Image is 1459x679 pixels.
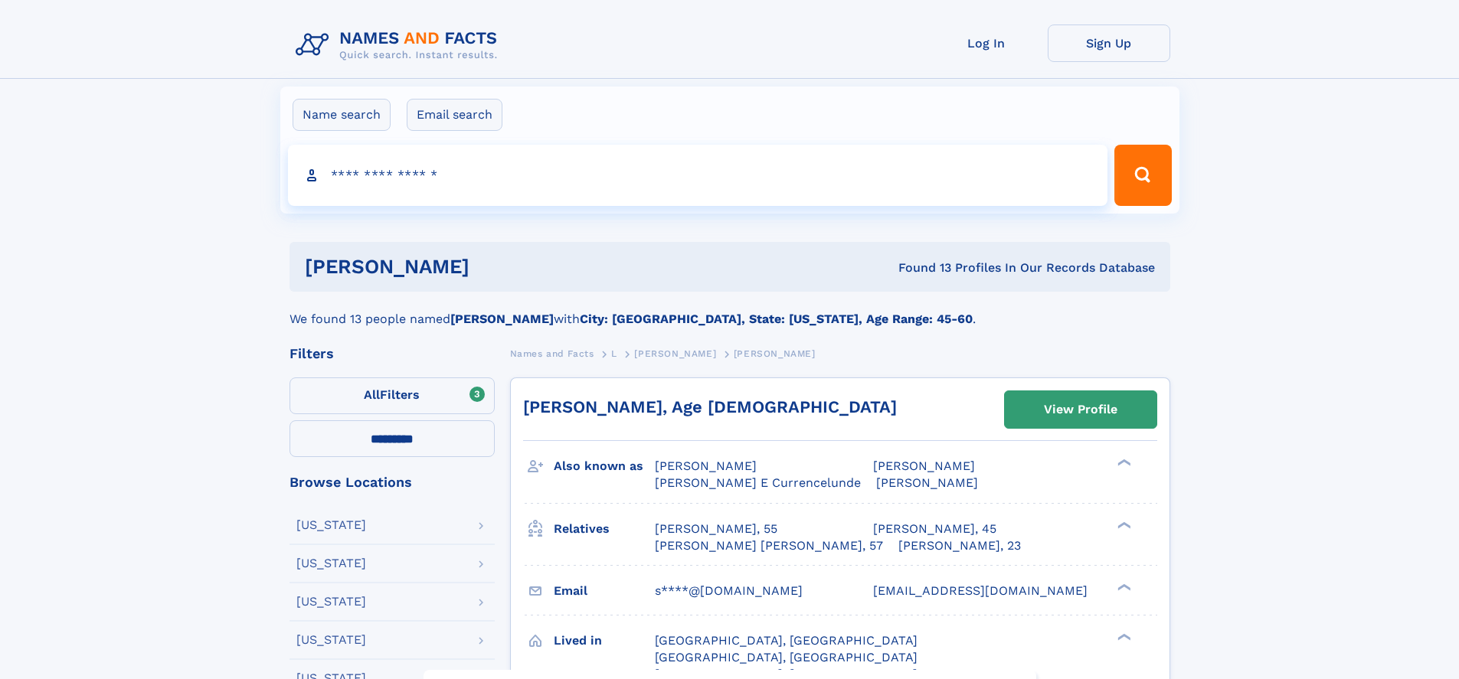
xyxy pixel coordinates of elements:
[290,377,495,414] label: Filters
[611,348,617,359] span: L
[523,397,897,416] a: [PERSON_NAME], Age [DEMOGRAPHIC_DATA]
[296,519,366,531] div: [US_STATE]
[305,257,684,276] h1: [PERSON_NAME]
[1048,24,1170,62] a: Sign Up
[510,344,594,363] a: Names and Facts
[634,344,716,363] a: [PERSON_NAME]
[1005,391,1156,428] a: View Profile
[407,99,502,131] label: Email search
[554,578,655,604] h3: Email
[873,521,996,537] a: [PERSON_NAME], 45
[290,475,495,489] div: Browse Locations
[634,348,716,359] span: [PERSON_NAME]
[364,387,380,402] span: All
[554,628,655,654] h3: Lived in
[655,633,918,648] span: [GEOGRAPHIC_DATA], [GEOGRAPHIC_DATA]
[580,312,973,326] b: City: [GEOGRAPHIC_DATA], State: [US_STATE], Age Range: 45-60
[293,99,391,131] label: Name search
[554,453,655,479] h3: Also known as
[1114,458,1132,468] div: ❯
[1114,632,1132,641] div: ❯
[655,521,777,537] a: [PERSON_NAME], 55
[611,344,617,363] a: L
[655,459,757,473] span: [PERSON_NAME]
[290,347,495,361] div: Filters
[288,145,1108,206] input: search input
[1114,520,1132,530] div: ❯
[296,596,366,608] div: [US_STATE]
[734,348,816,359] span: [PERSON_NAME]
[876,475,978,490] span: [PERSON_NAME]
[296,557,366,570] div: [US_STATE]
[1114,582,1132,592] div: ❯
[655,650,918,664] span: [GEOGRAPHIC_DATA], [GEOGRAPHIC_DATA]
[290,292,1170,328] div: We found 13 people named with .
[1044,392,1117,427] div: View Profile
[655,475,861,490] span: [PERSON_NAME] E Currencelunde
[290,24,510,66] img: Logo Names and Facts
[296,634,366,646] div: [US_STATE]
[925,24,1048,62] a: Log In
[655,537,883,554] a: [PERSON_NAME] [PERSON_NAME], 57
[873,583,1088,598] span: [EMAIL_ADDRESS][DOMAIN_NAME]
[450,312,554,326] b: [PERSON_NAME]
[1114,145,1171,206] button: Search Button
[554,516,655,542] h3: Relatives
[684,260,1155,276] div: Found 13 Profiles In Our Records Database
[873,459,975,473] span: [PERSON_NAME]
[898,537,1021,554] a: [PERSON_NAME], 23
